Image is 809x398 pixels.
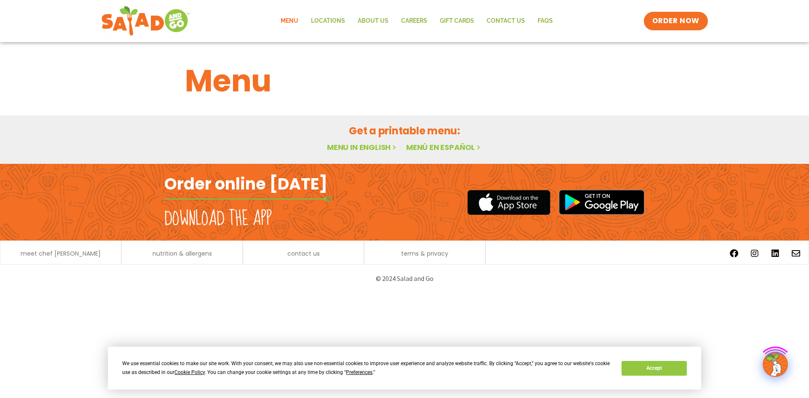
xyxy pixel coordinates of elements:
[21,251,101,256] a: meet chef [PERSON_NAME]
[351,11,395,31] a: About Us
[644,12,708,30] a: ORDER NOW
[185,123,624,138] h2: Get a printable menu:
[169,273,640,284] p: © 2024 Salad and Go
[346,369,372,375] span: Preferences
[101,4,190,38] img: new-SAG-logo-768×292
[434,11,480,31] a: GIFT CARDS
[401,251,448,256] a: terms & privacy
[274,11,305,31] a: Menu
[395,11,434,31] a: Careers
[305,11,351,31] a: Locations
[274,11,559,31] nav: Menu
[174,369,205,375] span: Cookie Policy
[406,142,482,152] a: Menú en español
[467,189,550,216] img: appstore
[185,58,624,104] h1: Menu
[164,207,272,231] h2: Download the app
[164,174,327,194] h2: Order online [DATE]
[287,251,320,256] a: contact us
[652,16,699,26] span: ORDER NOW
[108,347,701,390] div: Cookie Consent Prompt
[153,251,212,256] a: nutrition & allergens
[559,190,645,215] img: google_play
[531,11,559,31] a: FAQs
[327,142,398,152] a: Menu in English
[621,361,686,376] button: Accept
[480,11,531,31] a: Contact Us
[122,359,611,377] div: We use essential cookies to make our site work. With your consent, we may also use non-essential ...
[164,197,333,201] img: fork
